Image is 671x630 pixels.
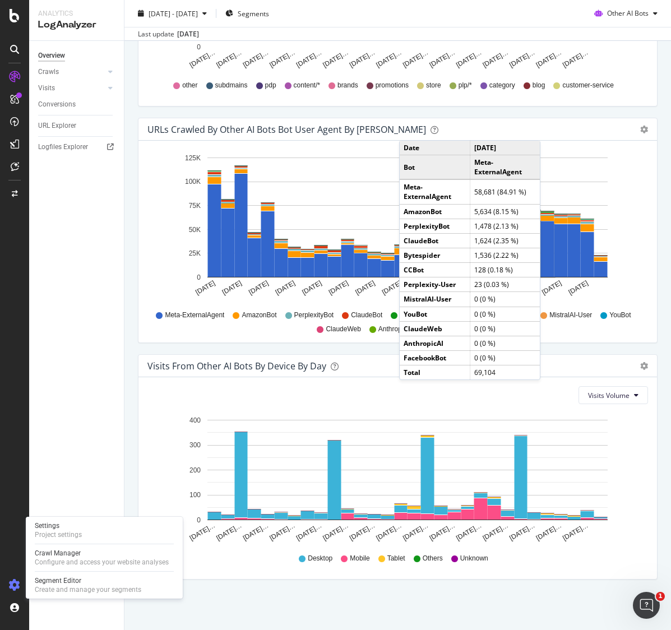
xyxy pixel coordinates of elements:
[588,391,630,400] span: Visits Volume
[470,277,540,292] td: 23 (0.03 %)
[400,292,470,307] td: MistralAI-User
[562,81,613,90] span: customer-service
[185,178,201,186] text: 100K
[189,466,201,474] text: 200
[470,351,540,365] td: 0 (0 %)
[197,516,201,524] text: 0
[327,279,350,297] text: [DATE]
[400,179,470,204] td: Meta-ExternalAgent
[38,141,116,153] a: Logfiles Explorer
[426,81,441,90] span: store
[35,549,169,558] div: Crawl Manager
[189,202,201,210] text: 75K
[423,554,443,563] span: Others
[215,81,248,90] span: subdmains
[242,311,276,320] span: AmazonBot
[38,18,115,31] div: LogAnalyzer
[470,248,540,263] td: 1,536 (2.22 %)
[400,307,470,321] td: YouBot
[133,4,211,22] button: [DATE] - [DATE]
[470,365,540,380] td: 69,104
[221,4,274,22] button: Segments
[381,279,403,297] text: [DATE]
[470,179,540,204] td: 58,681 (84.91 %)
[35,530,82,539] div: Project settings
[378,325,413,334] span: AnthropicAI
[38,99,76,110] div: Conversions
[265,81,276,90] span: pdp
[147,150,648,305] svg: A chart.
[38,50,65,62] div: Overview
[533,81,545,90] span: blog
[165,311,224,320] span: Meta-ExternalAgent
[35,576,141,585] div: Segment Editor
[633,592,660,619] iframe: Intercom live chat
[540,279,563,297] text: [DATE]
[470,292,540,307] td: 0 (0 %)
[387,554,405,563] span: Tablet
[147,360,326,372] div: Visits From Other AI Bots By Device By Day
[400,321,470,336] td: ClaudeWeb
[38,120,76,132] div: URL Explorer
[38,9,115,18] div: Analytics
[470,141,540,155] td: [DATE]
[189,226,201,234] text: 50K
[38,66,59,78] div: Crawls
[326,325,360,334] span: ClaudeWeb
[38,141,88,153] div: Logfiles Explorer
[609,311,631,320] span: YouBot
[197,43,201,51] text: 0
[189,491,201,499] text: 100
[35,521,82,530] div: Settings
[35,558,169,567] div: Configure and access your website analyses
[350,554,369,563] span: Mobile
[38,82,105,94] a: Visits
[400,155,470,180] td: Bot
[470,321,540,336] td: 0 (0 %)
[470,219,540,233] td: 1,478 (2.13 %)
[197,274,201,281] text: 0
[400,263,470,277] td: CCBot
[238,8,269,18] span: Segments
[470,307,540,321] td: 0 (0 %)
[567,279,590,297] text: [DATE]
[656,592,665,601] span: 1
[182,81,197,90] span: other
[400,233,470,248] td: ClaudeBot
[400,336,470,350] td: AnthropicAI
[400,248,470,263] td: Bytespider
[400,219,470,233] td: PerplexityBot
[460,554,488,563] span: Unknown
[38,120,116,132] a: URL Explorer
[400,141,470,155] td: Date
[185,154,201,162] text: 125K
[470,336,540,350] td: 0 (0 %)
[308,554,332,563] span: Desktop
[459,81,472,90] span: plp/*
[579,386,648,404] button: Visits Volume
[149,8,198,18] span: [DATE] - [DATE]
[38,66,105,78] a: Crawls
[30,575,178,595] a: Segment EditorCreate and manage your segments
[138,29,199,39] div: Last update
[294,81,320,90] span: content/*
[400,351,470,365] td: FacebookBot
[300,279,323,297] text: [DATE]
[354,279,376,297] text: [DATE]
[640,126,648,133] div: gear
[640,362,648,370] div: gear
[549,311,592,320] span: MistralAI-User
[147,124,426,135] div: URLs Crawled by Other AI Bots bot User Agent By [PERSON_NAME]
[189,441,201,449] text: 300
[189,249,201,257] text: 25K
[35,585,141,594] div: Create and manage your segments
[147,413,648,543] svg: A chart.
[177,29,199,39] div: [DATE]
[470,204,540,219] td: 5,634 (8.15 %)
[470,233,540,248] td: 1,624 (2.35 %)
[470,263,540,277] td: 128 (0.18 %)
[351,311,382,320] span: ClaudeBot
[400,365,470,380] td: Total
[189,416,201,424] text: 400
